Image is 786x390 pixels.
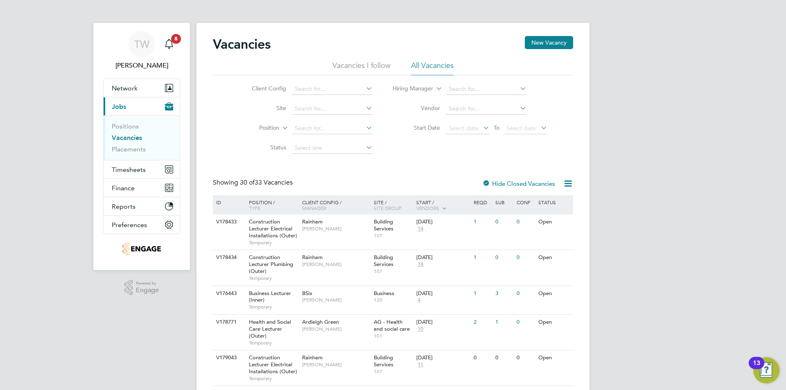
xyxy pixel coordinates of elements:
label: Position [232,124,279,132]
span: Rainham [302,354,323,361]
span: 107 [374,368,413,375]
label: Start Date [393,124,440,131]
span: 107 [374,232,413,239]
div: [DATE] [416,290,470,297]
span: Building Services [374,354,393,368]
div: Open [536,286,572,301]
button: Open Resource Center, 13 new notifications [753,357,779,383]
div: Jobs [104,115,180,160]
span: BSix [302,290,312,297]
span: Construction Lecturer Electrical Installations (Outer) [249,354,297,375]
div: Open [536,350,572,365]
div: V179043 [214,350,243,365]
div: Showing [213,178,294,187]
span: Reports [112,203,136,210]
span: 14 [416,225,425,232]
div: 1 [472,250,493,265]
span: Temporary [249,375,298,382]
span: Jobs [112,103,126,110]
div: 2 [472,315,493,330]
div: 0 [515,286,536,301]
a: 8 [161,31,177,57]
input: Search for... [292,83,373,95]
button: Jobs [104,97,180,115]
span: 30 of [240,178,255,187]
div: 1 [472,214,493,230]
span: 101 [374,333,413,339]
span: Tamsin Wisken [103,61,180,70]
span: Construction Lecturer Electrical Installations (Outer) [249,218,297,239]
span: Site Group [374,205,402,211]
span: [PERSON_NAME] [302,261,370,268]
span: 120 [374,297,413,303]
input: Search for... [292,103,373,115]
div: 3 [493,286,515,301]
span: Ardleigh Green [302,318,339,325]
button: Preferences [104,216,180,234]
span: Building Services [374,254,393,268]
span: Select date [449,124,478,132]
a: Placements [112,145,146,153]
div: Open [536,214,572,230]
span: [PERSON_NAME] [302,326,370,332]
span: Temporary [249,275,298,282]
div: 0 [515,350,536,365]
a: Powered byEngage [124,280,159,295]
span: Powered by [136,280,159,287]
label: Hide Closed Vacancies [482,180,555,187]
li: Vacancies I follow [332,61,391,75]
div: V178771 [214,315,243,330]
div: Reqd [472,195,493,209]
button: Timesheets [104,160,180,178]
span: Type [249,205,260,211]
span: [PERSON_NAME] [302,361,370,368]
span: Engage [136,287,159,294]
button: Finance [104,179,180,197]
span: Temporary [249,239,298,246]
div: [DATE] [416,219,470,225]
input: Search for... [446,103,526,115]
div: Status [536,195,572,209]
div: V178433 [214,214,243,230]
span: 107 [374,268,413,275]
span: Vendors [416,205,439,211]
span: Temporary [249,340,298,346]
div: 13 [753,363,760,374]
span: AG - Health and social care [374,318,410,332]
div: 0 [493,250,515,265]
span: Manager [302,205,326,211]
input: Select one [292,142,373,154]
span: Business [374,290,394,297]
a: Positions [112,122,139,130]
span: [PERSON_NAME] [302,225,370,232]
a: TW[PERSON_NAME] [103,31,180,70]
button: New Vacancy [525,36,573,49]
span: Select date [506,124,536,132]
div: V178434 [214,250,243,265]
div: 0 [493,214,515,230]
span: Finance [112,184,135,192]
span: 4 [416,297,422,304]
span: 10 [416,326,425,333]
div: 0 [493,350,515,365]
span: Building Services [374,218,393,232]
span: [PERSON_NAME] [302,297,370,303]
label: Client Config [239,85,286,92]
div: V176443 [214,286,243,301]
nav: Main navigation [93,23,190,270]
div: [DATE] [416,319,470,326]
div: 0 [515,315,536,330]
span: Health and Social Care Lecturer (Outer) [249,318,291,339]
div: 0 [472,350,493,365]
div: 0 [515,214,536,230]
a: Vacancies [112,134,142,142]
span: Timesheets [112,166,146,174]
span: TW [134,39,149,50]
div: [DATE] [416,254,470,261]
div: 1 [493,315,515,330]
label: Status [239,144,286,151]
div: 0 [515,250,536,265]
div: Start / [414,195,472,216]
div: Position / [243,195,300,215]
div: Conf [515,195,536,209]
